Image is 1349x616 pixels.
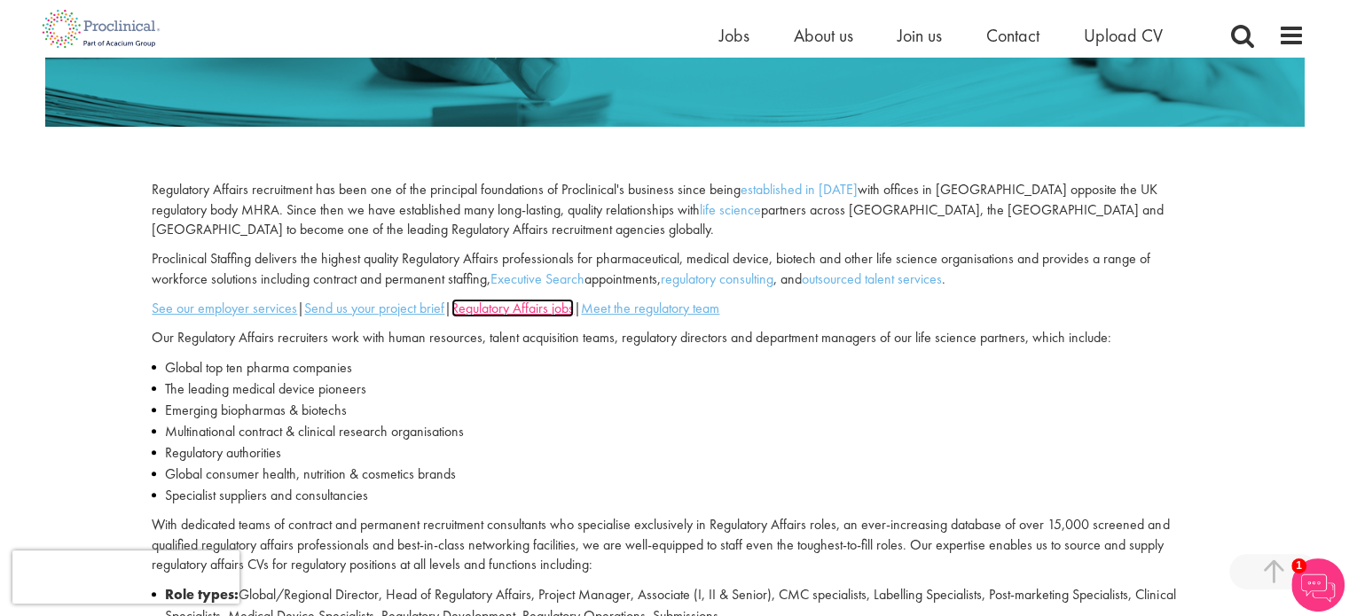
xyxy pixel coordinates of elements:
p: With dedicated teams of contract and permanent recruitment consultants who specialise exclusively... [152,515,1196,576]
a: regulatory consulting [661,269,773,288]
a: About us [794,24,853,47]
p: Proclinical Staffing delivers the highest quality Regulatory Affairs professionals for pharmaceut... [152,249,1196,290]
li: Multinational contract & clinical research organisations [152,421,1196,442]
a: Upload CV [1084,24,1163,47]
a: established in [DATE] [741,180,858,199]
li: Global top ten pharma companies [152,357,1196,378]
img: Chatbot [1291,558,1345,612]
li: Emerging biopharmas & biotechs [152,400,1196,421]
li: The leading medical device pioneers [152,378,1196,400]
p: | | | [152,299,1196,319]
p: Regulatory Affairs recruitment has been one of the principal foundations of Proclinical's busines... [152,180,1196,241]
li: Specialist suppliers and consultancies [152,485,1196,506]
iframe: reCAPTCHA [12,550,239,604]
a: life science [700,200,761,219]
a: See our employer services [152,299,297,317]
a: Join us [898,24,942,47]
a: Jobs [719,24,749,47]
a: Contact [986,24,1039,47]
span: 1 [1291,558,1306,573]
li: Global consumer health, nutrition & cosmetics brands [152,464,1196,485]
li: Regulatory authorities [152,442,1196,464]
a: Executive Search [490,269,584,288]
a: Send us your project brief [304,299,444,317]
a: Meet the regulatory team [581,299,719,317]
p: Our Regulatory Affairs recruiters work with human resources, talent acquisition teams, regulatory... [152,328,1196,348]
a: outsourced talent services [802,269,942,288]
a: Regulatory Affairs jobs [451,299,574,317]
